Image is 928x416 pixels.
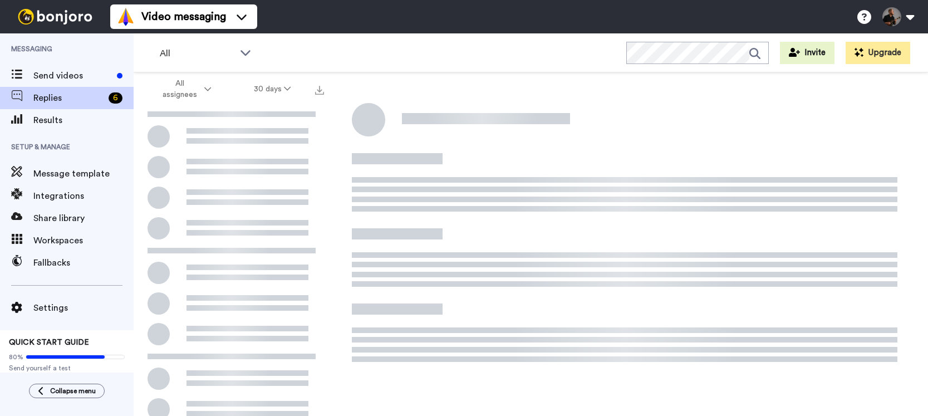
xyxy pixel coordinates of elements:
[117,8,135,26] img: vm-color.svg
[157,78,202,100] span: All assignees
[33,167,134,180] span: Message template
[33,91,104,105] span: Replies
[33,234,134,247] span: Workspaces
[33,212,134,225] span: Share library
[109,92,122,104] div: 6
[33,114,134,127] span: Results
[33,189,134,203] span: Integrations
[9,339,89,346] span: QUICK START GUIDE
[846,42,910,64] button: Upgrade
[9,353,23,361] span: 80%
[33,69,112,82] span: Send videos
[33,301,134,315] span: Settings
[780,42,834,64] button: Invite
[33,256,134,270] span: Fallbacks
[160,47,234,60] span: All
[13,9,97,25] img: bj-logo-header-white.svg
[50,386,96,395] span: Collapse menu
[136,74,233,105] button: All assignees
[9,364,125,373] span: Send yourself a test
[141,9,226,25] span: Video messaging
[233,79,312,99] button: 30 days
[29,384,105,398] button: Collapse menu
[312,81,327,97] button: Export all results that match these filters now.
[315,86,324,95] img: export.svg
